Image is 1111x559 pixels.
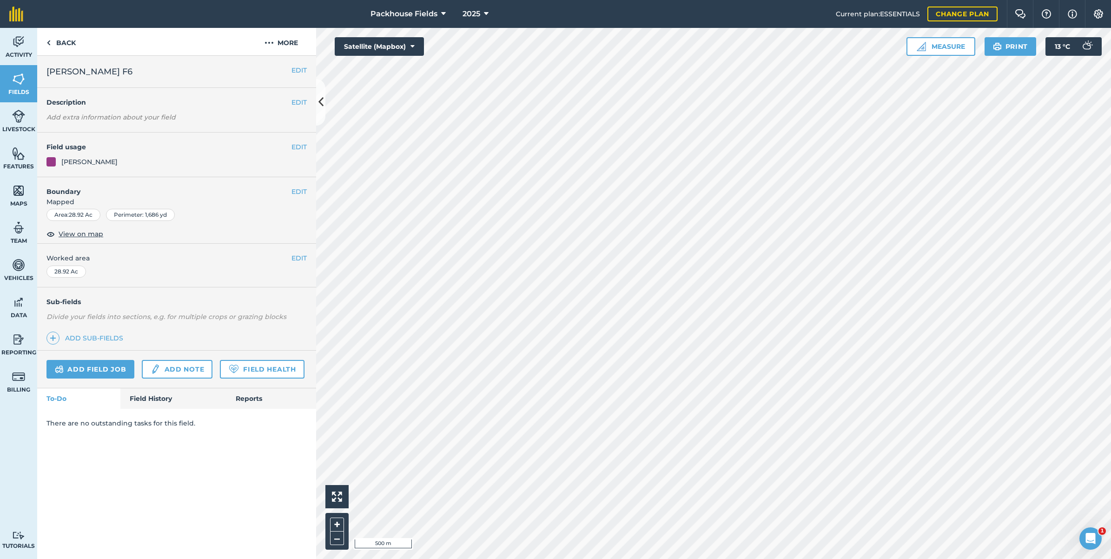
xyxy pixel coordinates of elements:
a: Add sub-fields [46,332,127,345]
em: Divide your fields into sections, e.g. for multiple crops or grazing blocks [46,313,286,321]
span: Current plan : ESSENTIALS [836,9,920,19]
button: 13 °C [1045,37,1102,56]
button: EDIT [291,142,307,152]
div: [PERSON_NAME] [61,157,118,167]
img: Ruler icon [917,42,926,51]
img: svg+xml;base64,PD94bWwgdmVyc2lvbj0iMS4wIiBlbmNvZGluZz0idXRmLTgiPz4KPCEtLSBHZW5lcmF0b3I6IEFkb2JlIE... [12,370,25,384]
img: svg+xml;base64,PHN2ZyB4bWxucz0iaHR0cDovL3d3dy53My5vcmcvMjAwMC9zdmciIHdpZHRoPSIyMCIgaGVpZ2h0PSIyNC... [265,37,274,48]
span: 13 ° C [1055,37,1070,56]
a: Field History [120,388,226,409]
iframe: Intercom live chat [1079,527,1102,550]
h4: Field usage [46,142,291,152]
button: View on map [46,228,103,240]
a: Back [37,28,85,55]
span: 2025 [463,8,480,20]
img: svg+xml;base64,PD94bWwgdmVyc2lvbj0iMS4wIiBlbmNvZGluZz0idXRmLTgiPz4KPCEtLSBHZW5lcmF0b3I6IEFkb2JlIE... [1078,37,1096,56]
img: svg+xml;base64,PHN2ZyB4bWxucz0iaHR0cDovL3d3dy53My5vcmcvMjAwMC9zdmciIHdpZHRoPSIxNyIgaGVpZ2h0PSIxNy... [1068,8,1077,20]
em: Add extra information about your field [46,113,176,121]
a: Field Health [220,360,304,379]
a: Change plan [927,7,998,21]
button: EDIT [291,97,307,107]
img: svg+xml;base64,PHN2ZyB4bWxucz0iaHR0cDovL3d3dy53My5vcmcvMjAwMC9zdmciIHdpZHRoPSI1NiIgaGVpZ2h0PSI2MC... [12,72,25,86]
div: Area : 28.92 Ac [46,209,100,221]
a: Add field job [46,360,134,379]
span: Worked area [46,253,307,263]
h4: Boundary [37,177,291,197]
span: Mapped [37,197,316,207]
img: svg+xml;base64,PD94bWwgdmVyc2lvbj0iMS4wIiBlbmNvZGluZz0idXRmLTgiPz4KPCEtLSBHZW5lcmF0b3I6IEFkb2JlIE... [12,531,25,540]
h4: Description [46,97,307,107]
button: More [246,28,316,55]
img: svg+xml;base64,PHN2ZyB4bWxucz0iaHR0cDovL3d3dy53My5vcmcvMjAwMC9zdmciIHdpZHRoPSI5IiBoZWlnaHQ9IjI0Ii... [46,37,51,48]
h4: Sub-fields [37,297,316,307]
img: svg+xml;base64,PD94bWwgdmVyc2lvbj0iMS4wIiBlbmNvZGluZz0idXRmLTgiPz4KPCEtLSBHZW5lcmF0b3I6IEFkb2JlIE... [12,258,25,272]
img: svg+xml;base64,PHN2ZyB4bWxucz0iaHR0cDovL3d3dy53My5vcmcvMjAwMC9zdmciIHdpZHRoPSIxOCIgaGVpZ2h0PSIyNC... [46,228,55,240]
img: svg+xml;base64,PD94bWwgdmVyc2lvbj0iMS4wIiBlbmNvZGluZz0idXRmLTgiPz4KPCEtLSBHZW5lcmF0b3I6IEFkb2JlIE... [12,333,25,346]
img: svg+xml;base64,PHN2ZyB4bWxucz0iaHR0cDovL3d3dy53My5vcmcvMjAwMC9zdmciIHdpZHRoPSI1NiIgaGVpZ2h0PSI2MC... [12,146,25,160]
img: svg+xml;base64,PD94bWwgdmVyc2lvbj0iMS4wIiBlbmNvZGluZz0idXRmLTgiPz4KPCEtLSBHZW5lcmF0b3I6IEFkb2JlIE... [12,109,25,123]
button: Measure [906,37,975,56]
img: svg+xml;base64,PHN2ZyB4bWxucz0iaHR0cDovL3d3dy53My5vcmcvMjAwMC9zdmciIHdpZHRoPSIxNCIgaGVpZ2h0PSIyNC... [50,333,56,344]
img: svg+xml;base64,PD94bWwgdmVyc2lvbj0iMS4wIiBlbmNvZGluZz0idXRmLTgiPz4KPCEtLSBHZW5lcmF0b3I6IEFkb2JlIE... [12,295,25,309]
p: There are no outstanding tasks for this field. [46,418,307,428]
button: – [330,532,344,545]
a: Add note [142,360,212,379]
img: fieldmargin Logo [9,7,23,21]
button: Print [985,37,1037,56]
img: svg+xml;base64,PD94bWwgdmVyc2lvbj0iMS4wIiBlbmNvZGluZz0idXRmLTgiPz4KPCEtLSBHZW5lcmF0b3I6IEFkb2JlIE... [150,364,160,375]
button: EDIT [291,253,307,263]
img: svg+xml;base64,PD94bWwgdmVyc2lvbj0iMS4wIiBlbmNvZGluZz0idXRmLTgiPz4KPCEtLSBHZW5lcmF0b3I6IEFkb2JlIE... [12,221,25,235]
img: A question mark icon [1041,9,1052,19]
img: svg+xml;base64,PD94bWwgdmVyc2lvbj0iMS4wIiBlbmNvZGluZz0idXRmLTgiPz4KPCEtLSBHZW5lcmF0b3I6IEFkb2JlIE... [55,364,64,375]
a: To-Do [37,388,120,409]
img: svg+xml;base64,PHN2ZyB4bWxucz0iaHR0cDovL3d3dy53My5vcmcvMjAwMC9zdmciIHdpZHRoPSI1NiIgaGVpZ2h0PSI2MC... [12,184,25,198]
span: Packhouse Fields [370,8,437,20]
div: 28.92 Ac [46,266,86,278]
button: Satellite (Mapbox) [335,37,424,56]
button: + [330,518,344,532]
img: svg+xml;base64,PHN2ZyB4bWxucz0iaHR0cDovL3d3dy53My5vcmcvMjAwMC9zdmciIHdpZHRoPSIxOSIgaGVpZ2h0PSIyNC... [993,41,1002,52]
span: [PERSON_NAME] F6 [46,65,132,78]
span: 1 [1098,527,1106,535]
button: EDIT [291,65,307,75]
img: A cog icon [1093,9,1104,19]
img: Two speech bubbles overlapping with the left bubble in the forefront [1015,9,1026,19]
div: Perimeter : 1,686 yd [106,209,175,221]
img: svg+xml;base64,PD94bWwgdmVyc2lvbj0iMS4wIiBlbmNvZGluZz0idXRmLTgiPz4KPCEtLSBHZW5lcmF0b3I6IEFkb2JlIE... [12,35,25,49]
img: Four arrows, one pointing top left, one top right, one bottom right and the last bottom left [332,492,342,502]
a: Reports [226,388,316,409]
button: EDIT [291,186,307,197]
span: View on map [59,229,103,239]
